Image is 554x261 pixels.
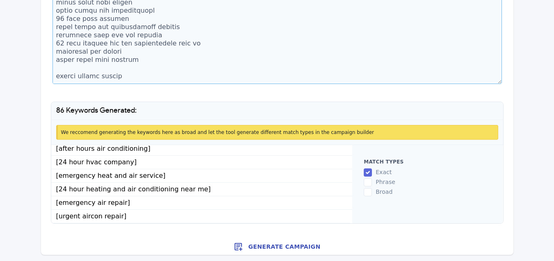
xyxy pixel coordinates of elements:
input: phrase [364,178,372,186]
h2: Match types [364,158,491,166]
input: broad [364,188,372,196]
li: [emergency heat and air service] [51,169,353,183]
li: [24 hour hvac company] [51,156,353,169]
input: exact [364,168,372,177]
li: [after hours air conditioning] [51,142,353,156]
button: Generate Campaign [41,238,513,255]
span: phrase [376,179,395,185]
li: [emergency air repair] [51,196,353,210]
span: exact [376,169,392,175]
span: broad [376,188,392,195]
h1: 86 Keywords Generated: [51,102,503,120]
li: [urgent aircon repair] [51,210,353,223]
div: We reccomend generating the keywords here as broad and let the tool generate different match type... [56,125,498,140]
li: [24 hour heating and air conditioning near me] [51,183,353,196]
